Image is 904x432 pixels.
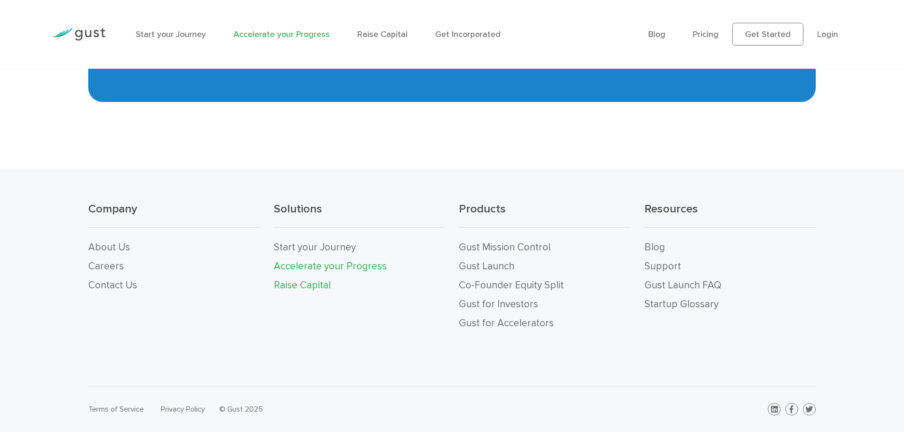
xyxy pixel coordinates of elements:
[459,202,630,228] h3: Products
[274,241,356,253] a: Start your Journey
[732,23,803,46] a: Get Started
[274,260,387,272] a: Accelerate your Progress
[88,404,144,414] a: Terms of Service
[459,260,514,272] a: Gust Launch
[161,404,205,414] a: Privacy Policy
[644,202,816,228] h3: Resources
[644,241,665,253] a: Blog
[274,202,445,228] h3: Solutions
[88,279,137,291] a: Contact Us
[817,29,838,39] a: Login
[644,298,718,310] a: Startup Glossary
[459,279,564,291] a: Co-Founder Equity Split
[233,29,330,39] a: Accelerate your Progress
[459,298,538,310] a: Gust for Investors
[357,29,408,39] a: Raise Capital
[648,29,665,39] a: Blog
[644,260,681,272] a: Support
[435,29,501,39] a: Get Incorporated
[459,241,550,253] a: Gust Mission Control
[88,260,124,272] a: Careers
[88,241,130,253] a: About Us
[136,29,206,39] a: Start your Journey
[88,202,260,228] h3: Company
[219,403,445,416] div: © Gust 2025
[52,28,105,41] img: Gust Logo
[459,317,554,329] a: Gust for Accelerators
[644,279,721,291] a: Gust Launch FAQ
[274,279,331,291] a: Raise Capital
[693,29,718,39] a: Pricing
